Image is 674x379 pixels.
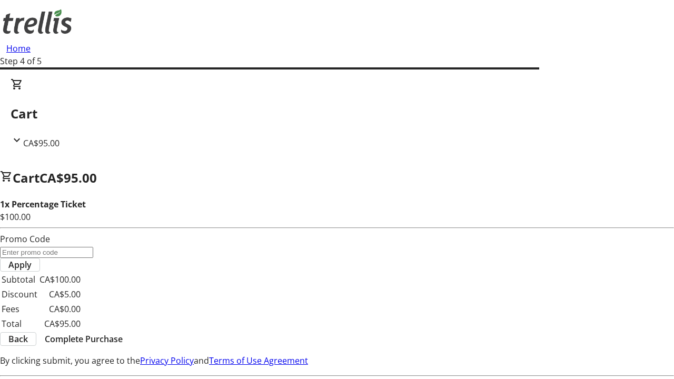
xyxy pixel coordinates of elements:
[39,317,81,331] td: CA$95.00
[36,333,131,345] button: Complete Purchase
[39,273,81,286] td: CA$100.00
[11,104,663,123] h2: Cart
[8,258,32,271] span: Apply
[1,302,38,316] td: Fees
[39,287,81,301] td: CA$5.00
[11,78,663,149] div: CartCA$95.00
[1,317,38,331] td: Total
[1,287,38,301] td: Discount
[23,137,60,149] span: CA$95.00
[39,169,97,186] span: CA$95.00
[45,333,123,345] span: Complete Purchase
[140,355,194,366] a: Privacy Policy
[1,273,38,286] td: Subtotal
[13,169,39,186] span: Cart
[8,333,28,345] span: Back
[209,355,308,366] a: Terms of Use Agreement
[39,302,81,316] td: CA$0.00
